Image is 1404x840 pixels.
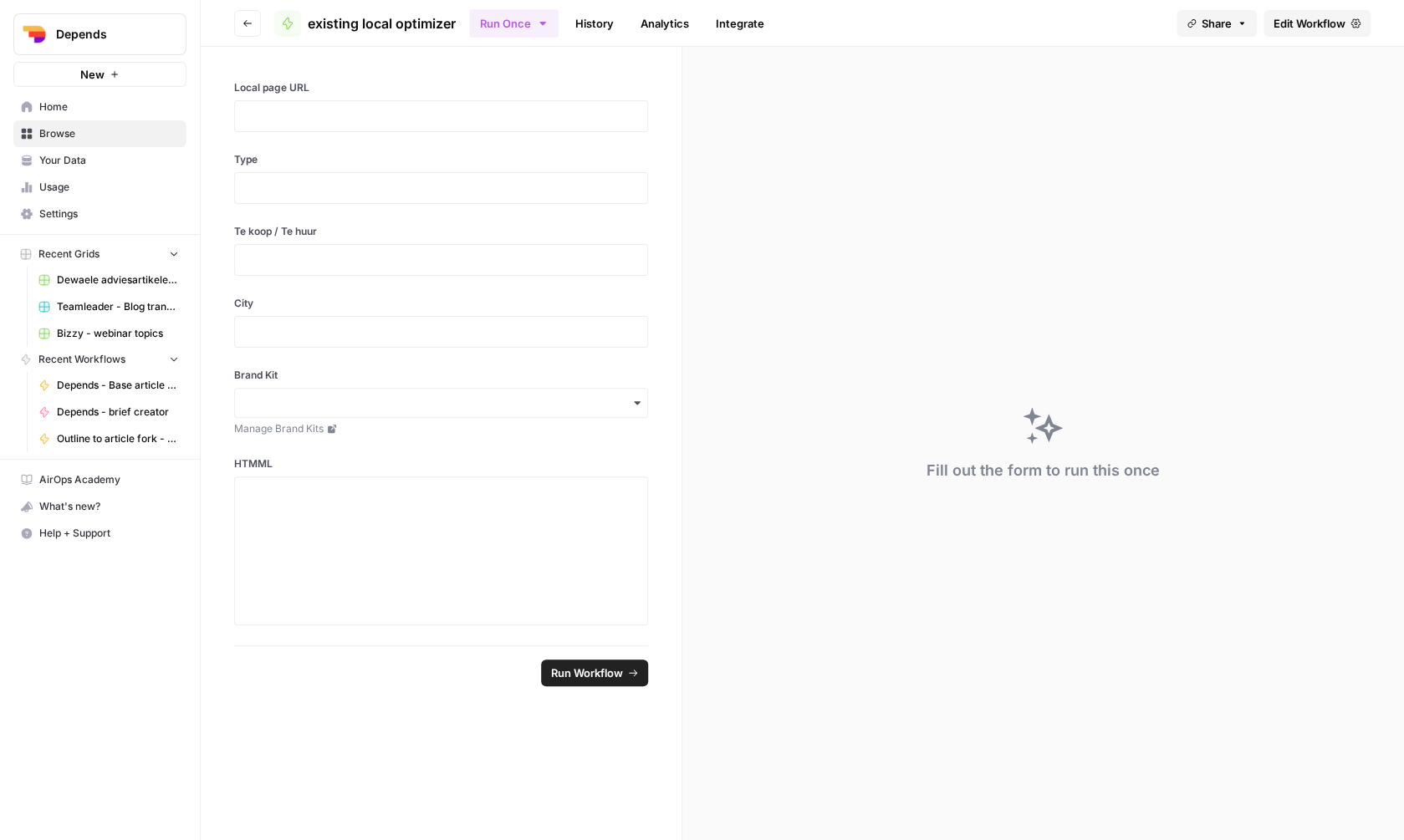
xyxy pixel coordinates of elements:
[57,431,179,446] span: Outline to article fork - depends
[234,224,648,239] label: Te koop / Te huur
[13,120,186,147] a: Browse
[565,10,624,37] a: History
[631,10,699,37] a: Analytics
[541,659,648,686] button: Run Workflow
[1202,15,1232,32] span: Share
[234,456,648,471] label: HTMML
[57,299,179,314] span: Teamleader - Blog translator - V3 Grid
[234,296,648,311] label: City
[31,372,186,399] a: Depends - Base article writer
[274,10,456,37] a: existing local optimizer
[13,174,186,201] a: Usage
[13,242,186,267] button: Recent Grids
[57,272,179,288] span: Dewaele adviesartikelen optimalisatie suggesties
[57,326,179,341] span: Bizzy - webinar topics
[39,180,179,195] span: Usage
[13,94,186,120] a: Home
[13,13,186,55] button: Workspace: Depends
[31,399,186,425] a: Depends - brief creator
[13,520,186,547] button: Help + Support
[13,493,186,520] button: What's new?
[706,10,774,37] a: Integrate
[13,201,186,227] a: Settings
[39,153,179,168] span: Your Data
[39,99,179,115] span: Home
[39,526,179,541] span: Help + Support
[234,80,648,95] label: Local page URL
[234,421,648,436] a: Manage Brand Kits
[234,368,648,383] label: Brand Kit
[31,267,186,293] a: Dewaele adviesartikelen optimalisatie suggesties
[551,664,623,681] span: Run Workflow
[1274,15,1345,32] span: Edit Workflow
[13,62,186,87] button: New
[13,347,186,372] button: Recent Workflows
[308,13,456,33] span: existing local optimizer
[39,472,179,487] span: AirOps Academy
[31,320,186,347] a: Bizzy - webinar topics
[39,206,179,221] span: Settings
[31,293,186,320] a: Teamleader - Blog translator - V3 Grid
[38,247,100,262] span: Recent Grids
[1177,10,1257,37] button: Share
[57,405,179,420] span: Depends - brief creator
[13,466,186,493] a: AirOps Academy
[1264,10,1371,37] a: Edit Workflow
[80,66,105,83] span: New
[57,378,179,393] span: Depends - Base article writer
[38,352,125,367] span: Recent Workflows
[13,147,186,174] a: Your Data
[927,459,1160,482] div: Fill out the form to run this once
[19,19,49,49] img: Depends Logo
[31,425,186,452] a: Outline to article fork - depends
[469,9,559,38] button: Run Once
[14,494,186,519] div: What's new?
[39,126,179,141] span: Browse
[234,152,648,167] label: Type
[56,26,157,43] span: Depends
